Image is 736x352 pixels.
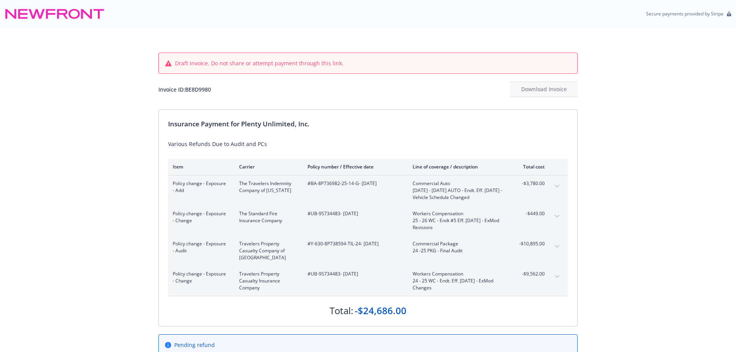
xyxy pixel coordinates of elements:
[413,247,503,254] span: 24 -25 PKG - Final Audit
[308,180,400,187] span: #BA-8P736982-25-14-G - [DATE]
[175,59,343,67] span: Draft invoice. Do not share or attempt payment through this link.
[308,270,400,277] span: #UB-9S734483 - [DATE]
[413,163,503,170] div: Line of coverage / description
[158,85,211,94] div: Invoice ID: BE8D9980
[168,206,568,236] div: Policy change - Exposure - ChangeThe Standard Fire Insurance Company#UB-9S734483- [DATE]Workers C...
[168,119,568,129] div: Insurance Payment for Plenty Unlimited, Inc.
[551,240,563,253] button: expand content
[330,304,353,317] div: Total:
[239,180,295,194] span: The Travelers Indemnity Company of [US_STATE]
[413,270,503,277] span: Workers Compensation
[516,163,545,170] div: Total cost
[173,163,227,170] div: Item
[551,180,563,192] button: expand content
[510,82,578,97] div: Download Invoice
[413,180,503,187] span: Commercial Auto
[308,210,400,217] span: #UB-9S734483 - [DATE]
[516,270,545,277] span: -$9,562.00
[516,180,545,187] span: -$3,780.00
[308,163,400,170] div: Policy number / Effective date
[239,240,295,261] span: Travelers Property Casualty Company of [GEOGRAPHIC_DATA]
[413,180,503,201] span: Commercial Auto[DATE] - [DATE] AUTO - Endt. Eff. [DATE] - Vehicle Schedule Changed
[413,210,503,217] span: Workers Compensation
[413,240,503,247] span: Commercial Package
[646,10,724,17] p: Secure payments provided by Stripe
[168,236,568,266] div: Policy change - Exposure - AuditTravelers Property Casualty Company of [GEOGRAPHIC_DATA]#Y-630-8P...
[239,210,295,224] span: The Standard Fire Insurance Company
[413,270,503,291] span: Workers Compensation24 - 25 WC - Endt. Eff. [DATE] - ExMod Changes
[239,270,295,291] span: Travelers Property Casualty Insurance Company
[516,210,545,217] span: -$449.00
[173,270,227,284] span: Policy change - Exposure - Change
[173,210,227,224] span: Policy change - Exposure - Change
[413,277,503,291] span: 24 - 25 WC - Endt. Eff. [DATE] - ExMod Changes
[551,270,563,283] button: expand content
[239,163,295,170] div: Carrier
[516,240,545,247] span: -$10,895.00
[168,175,568,206] div: Policy change - Exposure - AddThe Travelers Indemnity Company of [US_STATE]#BA-8P736982-25-14-G- ...
[355,304,406,317] div: -$24,686.00
[174,341,215,349] span: Pending refund
[168,266,568,296] div: Policy change - Exposure - ChangeTravelers Property Casualty Insurance Company#UB-9S734483- [DATE...
[413,210,503,231] span: Workers Compensation25 - 26 WC - Endt #5 Eff. [DATE] - ExMod Revisions
[173,240,227,254] span: Policy change - Exposure - Audit
[173,180,227,194] span: Policy change - Exposure - Add
[413,217,503,231] span: 25 - 26 WC - Endt #5 Eff. [DATE] - ExMod Revisions
[168,140,568,148] div: Various Refunds Due to Audit and PCs
[413,187,503,201] span: [DATE] - [DATE] AUTO - Endt. Eff. [DATE] - Vehicle Schedule Changed
[308,240,400,247] span: #Y-630-8P738594-TIL-24 - [DATE]
[413,240,503,254] span: Commercial Package24 -25 PKG - Final Audit
[551,210,563,223] button: expand content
